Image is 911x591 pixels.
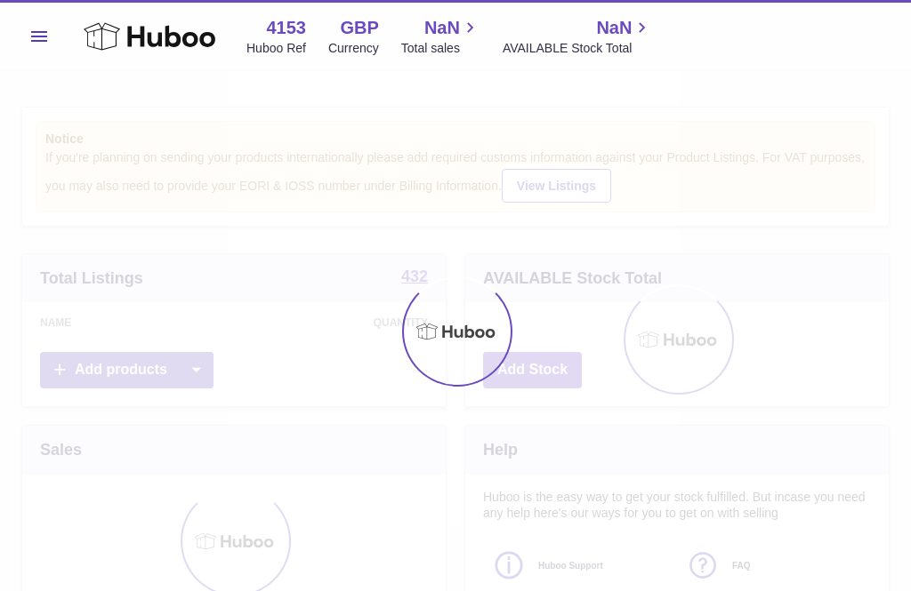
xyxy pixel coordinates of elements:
a: NaN AVAILABLE Stock Total [503,16,653,57]
span: NaN [596,16,632,40]
div: Huboo Ref [246,40,306,57]
strong: GBP [340,16,378,40]
a: NaN Total sales [401,16,480,57]
span: NaN [424,16,460,40]
div: Currency [328,40,379,57]
span: AVAILABLE Stock Total [503,40,653,57]
span: Total sales [401,40,480,57]
strong: 4153 [266,16,306,40]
